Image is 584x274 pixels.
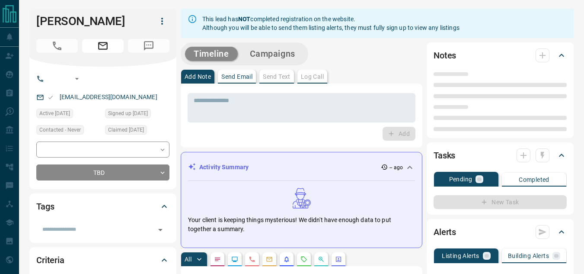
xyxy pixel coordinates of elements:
div: Alerts [434,222,567,242]
span: Active [DATE] [39,109,70,118]
h2: Tags [36,200,54,213]
span: No Number [128,39,169,53]
p: All [185,256,191,262]
h2: Notes [434,48,456,62]
svg: Opportunities [318,256,325,263]
span: Email [82,39,124,53]
div: This lead has completed registration on the website. Although you will be able to send them listi... [202,11,460,35]
p: Pending [449,176,472,182]
span: Contacted - Never [39,126,81,134]
span: Signed up [DATE] [108,109,148,118]
svg: Emails [266,256,273,263]
button: Open [154,224,166,236]
svg: Requests [300,256,307,263]
div: Notes [434,45,567,66]
div: Activity Summary-- ago [188,159,415,175]
p: Completed [519,177,549,183]
svg: Notes [214,256,221,263]
span: No Number [36,39,78,53]
div: Thu Aug 14 2025 [105,125,169,137]
p: Your client is keeping things mysterious! We didn't have enough data to put together a summary. [188,216,415,234]
div: Tasks [434,145,567,166]
h2: Tasks [434,148,455,162]
svg: Lead Browsing Activity [231,256,238,263]
svg: Agent Actions [335,256,342,263]
strong: NOT [238,16,250,23]
h1: [PERSON_NAME] [36,14,142,28]
p: Send Email [221,74,252,80]
button: Timeline [185,47,238,61]
p: Activity Summary [199,163,249,172]
p: Listing Alerts [442,253,479,259]
button: Campaigns [241,47,304,61]
svg: Email Valid [48,94,54,100]
svg: Listing Alerts [283,256,290,263]
a: [EMAIL_ADDRESS][DOMAIN_NAME] [60,93,157,100]
svg: Calls [249,256,255,263]
h2: Alerts [434,225,456,239]
div: TBD [36,164,169,181]
button: Open [72,74,82,84]
div: Tags [36,196,169,217]
span: Claimed [DATE] [108,126,144,134]
div: Thu Aug 14 2025 [105,109,169,121]
div: Thu Aug 14 2025 [36,109,101,121]
p: Add Note [185,74,211,80]
h2: Criteria [36,253,64,267]
p: -- ago [389,164,403,171]
p: Building Alerts [508,253,549,259]
div: Criteria [36,250,169,271]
